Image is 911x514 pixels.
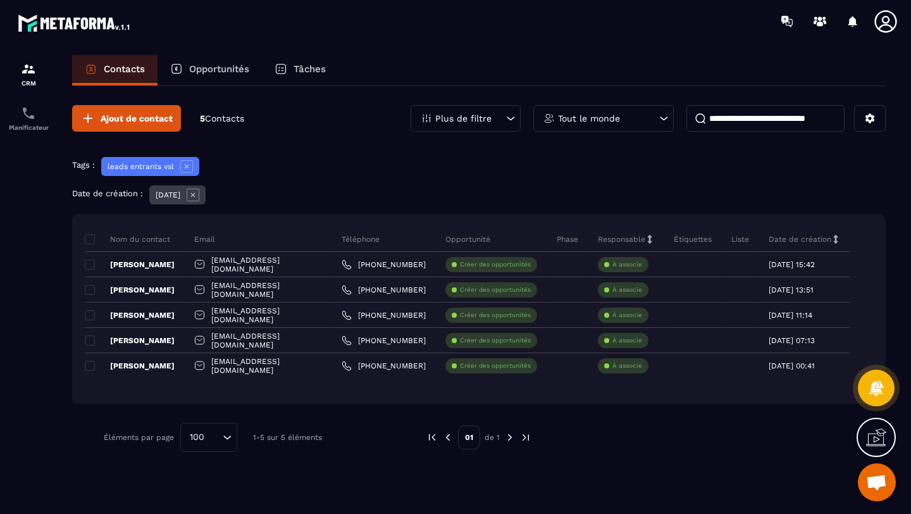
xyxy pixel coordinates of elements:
[253,433,322,442] p: 1-5 sur 5 éléments
[85,285,175,295] p: [PERSON_NAME]
[104,433,174,442] p: Éléments par page
[342,310,426,320] a: [PHONE_NUMBER]
[612,311,642,320] p: À associe
[612,336,642,345] p: À associe
[731,234,749,244] p: Liste
[3,124,54,131] p: Planificateur
[85,310,175,320] p: [PERSON_NAME]
[485,432,500,442] p: de 1
[612,285,642,294] p: À associe
[769,285,814,294] p: [DATE] 13:51
[504,432,516,443] img: next
[262,55,338,85] a: Tâches
[3,96,54,141] a: schedulerschedulerPlanificateur
[769,234,831,244] p: Date de création
[72,189,143,198] p: Date de création :
[769,361,815,370] p: [DATE] 00:41
[598,234,645,244] p: Responsable
[209,430,220,444] input: Search for option
[342,285,426,295] a: [PHONE_NUMBER]
[445,234,490,244] p: Opportunité
[342,335,426,346] a: [PHONE_NUMBER]
[612,361,642,370] p: À associe
[460,285,531,294] p: Créer des opportunités
[342,361,426,371] a: [PHONE_NUMBER]
[205,113,244,123] span: Contacts
[85,260,175,270] p: [PERSON_NAME]
[158,55,262,85] a: Opportunités
[85,234,170,244] p: Nom du contact
[769,336,815,345] p: [DATE] 07:13
[557,234,578,244] p: Phase
[72,55,158,85] a: Contacts
[185,430,209,444] span: 100
[101,112,173,125] span: Ajout de contact
[189,63,249,75] p: Opportunités
[294,63,326,75] p: Tâches
[194,234,215,244] p: Email
[558,114,620,123] p: Tout le monde
[85,361,175,371] p: [PERSON_NAME]
[460,361,531,370] p: Créer des opportunités
[460,260,531,269] p: Créer des opportunités
[21,61,36,77] img: formation
[612,260,642,269] p: À associe
[18,11,132,34] img: logo
[674,234,712,244] p: Étiquettes
[435,114,492,123] p: Plus de filtre
[458,425,480,449] p: 01
[108,162,174,171] p: leads entrants vsl
[426,432,438,443] img: prev
[72,105,181,132] button: Ajout de contact
[769,311,812,320] p: [DATE] 11:14
[769,260,815,269] p: [DATE] 15:42
[200,113,244,125] p: 5
[858,463,896,501] a: Ouvrir le chat
[342,260,426,270] a: [PHONE_NUMBER]
[3,52,54,96] a: formationformationCRM
[85,335,175,346] p: [PERSON_NAME]
[460,336,531,345] p: Créer des opportunités
[104,63,145,75] p: Contacts
[21,106,36,121] img: scheduler
[342,234,380,244] p: Téléphone
[72,160,95,170] p: Tags :
[460,311,531,320] p: Créer des opportunités
[156,191,180,199] p: [DATE]
[520,432,531,443] img: next
[180,423,237,452] div: Search for option
[3,80,54,87] p: CRM
[442,432,454,443] img: prev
